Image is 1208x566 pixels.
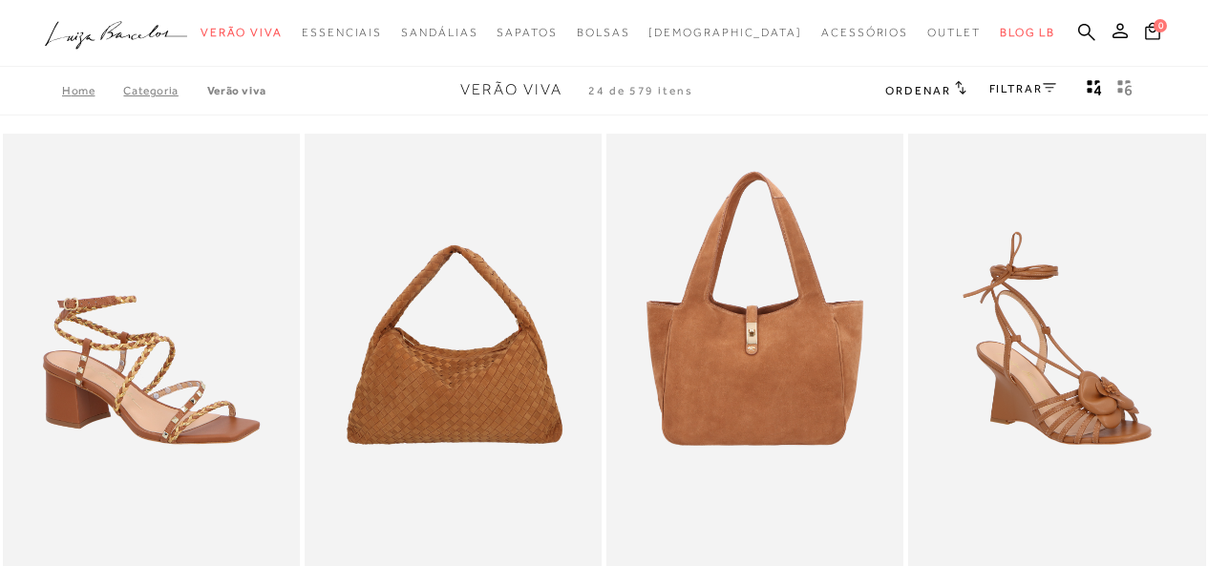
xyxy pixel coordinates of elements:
[821,26,908,39] span: Acessórios
[123,84,206,97] a: Categoria
[401,26,477,39] span: Sandálias
[927,26,981,39] span: Outlet
[648,26,802,39] span: [DEMOGRAPHIC_DATA]
[577,15,630,51] a: noSubCategoriesText
[989,82,1056,95] a: FILTRAR
[497,15,557,51] a: noSubCategoriesText
[885,84,950,97] span: Ordenar
[1000,26,1055,39] span: BLOG LB
[588,84,693,97] span: 24 de 579 itens
[1154,19,1167,32] span: 0
[460,81,562,98] span: Verão Viva
[1112,78,1138,103] button: gridText6Desc
[62,84,123,97] a: Home
[207,84,266,97] a: Verão Viva
[1139,21,1166,47] button: 0
[497,26,557,39] span: Sapatos
[577,26,630,39] span: Bolsas
[821,15,908,51] a: noSubCategoriesText
[201,26,283,39] span: Verão Viva
[927,15,981,51] a: noSubCategoriesText
[648,15,802,51] a: noSubCategoriesText
[201,15,283,51] a: noSubCategoriesText
[302,26,382,39] span: Essenciais
[1000,15,1055,51] a: BLOG LB
[1081,78,1108,103] button: Mostrar 4 produtos por linha
[302,15,382,51] a: noSubCategoriesText
[401,15,477,51] a: noSubCategoriesText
